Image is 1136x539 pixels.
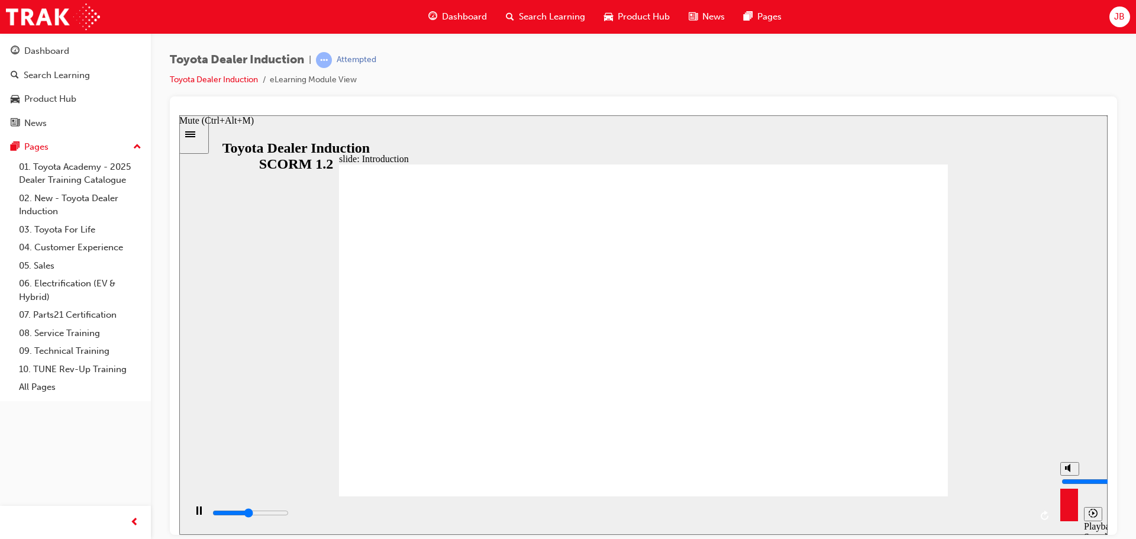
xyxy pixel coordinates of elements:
[14,189,146,221] a: 02. New - Toyota Dealer Induction
[5,112,146,134] a: News
[442,10,487,24] span: Dashboard
[905,392,923,406] button: Playback speed
[5,136,146,158] button: Pages
[5,38,146,136] button: DashboardSearch LearningProduct HubNews
[11,94,20,105] span: car-icon
[419,5,496,29] a: guage-iconDashboard
[170,75,258,85] a: Toyota Dealer Induction
[875,381,922,419] div: misc controls
[14,324,146,343] a: 08. Service Training
[595,5,679,29] a: car-iconProduct Hub
[130,515,139,530] span: prev-icon
[14,221,146,239] a: 03. Toyota For Life
[506,9,514,24] span: search-icon
[857,392,875,409] button: Replay (Ctrl+Alt+R)
[905,406,922,427] div: Playback Speed
[14,306,146,324] a: 07. Parts21 Certification
[337,54,376,66] div: Attempted
[14,342,146,360] a: 09. Technical Training
[428,9,437,24] span: guage-icon
[679,5,734,29] a: news-iconNews
[14,275,146,306] a: 06. Electrification (EV & Hybrid)
[5,88,146,110] a: Product Hub
[519,10,585,24] span: Search Learning
[14,238,146,257] a: 04. Customer Experience
[14,257,146,275] a: 05. Sales
[14,378,146,396] a: All Pages
[757,10,782,24] span: Pages
[1109,7,1130,27] button: JB
[133,140,141,155] span: up-icon
[11,118,20,129] span: news-icon
[496,5,595,29] a: search-iconSearch Learning
[744,9,753,24] span: pages-icon
[11,46,20,57] span: guage-icon
[309,53,311,67] span: |
[5,64,146,86] a: Search Learning
[14,360,146,379] a: 10. TUNE Rev-Up Training
[24,117,47,130] div: News
[11,70,19,81] span: search-icon
[604,9,613,24] span: car-icon
[170,53,304,67] span: Toyota Dealer Induction
[316,52,332,68] span: learningRecordVerb_ATTEMPT-icon
[702,10,725,24] span: News
[24,44,69,58] div: Dashboard
[24,92,76,106] div: Product Hub
[689,9,698,24] span: news-icon
[734,5,791,29] a: pages-iconPages
[1114,10,1125,24] span: JB
[6,390,26,411] button: Pause (Ctrl+Alt+P)
[270,73,357,87] li: eLearning Module View
[24,69,90,82] div: Search Learning
[6,4,100,30] img: Trak
[618,10,670,24] span: Product Hub
[5,40,146,62] a: Dashboard
[24,140,49,154] div: Pages
[11,142,20,153] span: pages-icon
[14,158,146,189] a: 01. Toyota Academy - 2025 Dealer Training Catalogue
[33,393,109,402] input: slide progress
[6,381,875,419] div: playback controls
